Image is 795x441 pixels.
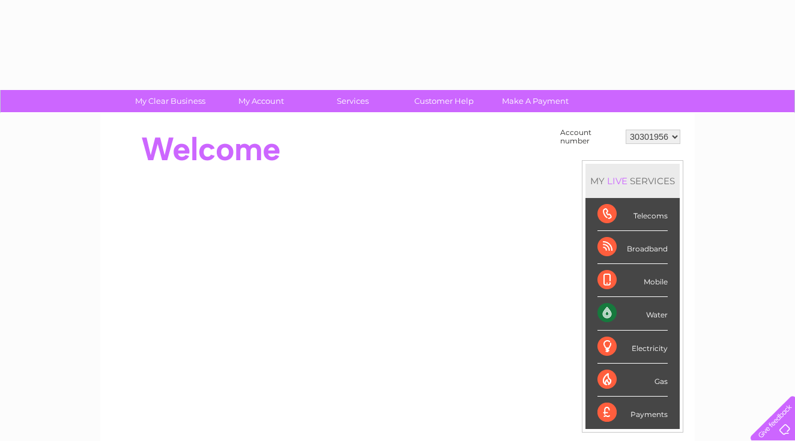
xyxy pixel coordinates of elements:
a: Customer Help [394,90,494,112]
div: Telecoms [597,198,668,231]
a: My Clear Business [121,90,220,112]
div: Broadband [597,231,668,264]
a: Services [303,90,402,112]
div: Gas [597,364,668,397]
div: Payments [597,397,668,429]
div: LIVE [605,175,630,187]
div: Mobile [597,264,668,297]
a: My Account [212,90,311,112]
div: MY SERVICES [585,164,680,198]
a: Make A Payment [486,90,585,112]
td: Account number [557,125,623,148]
div: Electricity [597,331,668,364]
div: Water [597,297,668,330]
